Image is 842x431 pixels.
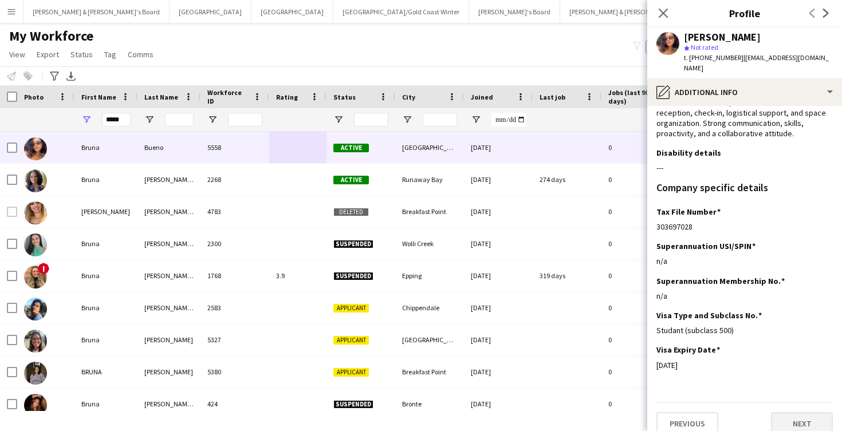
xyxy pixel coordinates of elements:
[464,388,533,420] div: [DATE]
[200,356,269,387] div: 5380
[608,88,655,105] span: Jobs (last 90 days)
[24,330,47,353] img: Bruna Sousa
[684,53,743,62] span: t. [PHONE_NUMBER]
[656,360,833,370] div: [DATE]
[74,388,137,420] div: Bruna
[601,356,676,387] div: 0
[5,47,30,62] a: View
[656,345,720,355] h3: Visa Expiry Date
[251,1,333,23] button: [GEOGRAPHIC_DATA]
[165,113,194,126] input: Last Name Filter Input
[200,388,269,420] div: 424
[656,86,833,139] div: Responsible professional with experience as staff in both social and corporate events, Worked in ...
[601,260,676,291] div: 0
[656,276,785,286] h3: Superannuation Membership No.
[137,388,200,420] div: [PERSON_NAME] [PERSON_NAME] [PERSON_NAME]
[333,114,344,125] button: Open Filter Menu
[74,228,137,259] div: Bruna
[464,292,533,323] div: [DATE]
[74,356,137,387] div: BRUNA
[9,27,93,45] span: My Workforce
[32,47,64,62] a: Export
[464,164,533,195] div: [DATE]
[333,336,369,345] span: Applicant
[656,241,756,251] h3: Superannuation USI/SPIN
[402,93,415,101] span: City
[269,260,326,291] div: 3.9
[395,164,464,195] div: Runaway Bay
[207,88,249,105] span: Workforce ID
[333,304,369,313] span: Applicant
[333,208,369,216] span: Deleted
[137,260,200,291] div: [PERSON_NAME] [PERSON_NAME]
[395,132,464,163] div: [GEOGRAPHIC_DATA]
[464,196,533,227] div: [DATE]
[74,260,137,291] div: Bruna
[395,260,464,291] div: Epping
[647,78,842,106] div: Additional info
[601,228,676,259] div: 0
[601,164,676,195] div: 0
[333,1,469,23] button: [GEOGRAPHIC_DATA]/Gold Coast Winter
[464,260,533,291] div: [DATE]
[170,1,251,23] button: [GEOGRAPHIC_DATA]
[395,228,464,259] div: Wolli Creek
[24,169,47,192] img: Bruna Gomes da Silva
[395,356,464,387] div: Breakfast Point
[464,356,533,387] div: [DATE]
[647,6,842,21] h3: Profile
[601,196,676,227] div: 0
[66,47,97,62] a: Status
[333,176,369,184] span: Active
[137,324,200,355] div: [PERSON_NAME]
[74,196,137,227] div: [PERSON_NAME]
[656,310,762,321] h3: Visa Type and Subclass No.
[656,183,768,193] h3: Company specific details
[81,93,116,101] span: First Name
[102,113,131,126] input: First Name Filter Input
[7,207,17,217] input: Row Selection is disabled for this row (unchecked)
[38,263,49,274] span: !
[74,292,137,323] div: Bruna
[601,292,676,323] div: 0
[333,368,369,377] span: Applicant
[333,240,373,248] span: Suspended
[601,388,676,420] div: 0
[333,272,373,280] span: Suspended
[333,400,373,409] span: Suspended
[533,260,601,291] div: 319 days
[24,201,47,224] img: Bruna Leticia De Souza Siqueira
[207,114,218,125] button: Open Filter Menu
[64,69,78,83] app-action-btn: Export XLSX
[128,49,154,60] span: Comms
[24,234,47,256] img: Bruna Moreira de Oliveira
[601,132,676,163] div: 0
[656,163,833,173] div: ---
[423,113,457,126] input: City Filter Input
[144,93,178,101] span: Last Name
[395,388,464,420] div: Bronte
[137,356,200,387] div: [PERSON_NAME]
[540,93,565,101] span: Last job
[646,40,703,54] button: Everyone2,156
[200,164,269,195] div: 2268
[70,49,93,60] span: Status
[601,324,676,355] div: 0
[228,113,262,126] input: Workforce ID Filter Input
[395,292,464,323] div: Chippendale
[395,196,464,227] div: Breakfast Point
[471,114,481,125] button: Open Filter Menu
[9,49,25,60] span: View
[24,362,47,385] img: BRUNA SOUZA
[560,1,706,23] button: [PERSON_NAME] & [PERSON_NAME]'s Board
[37,49,59,60] span: Export
[200,292,269,323] div: 2583
[137,292,200,323] div: [PERSON_NAME] [PERSON_NAME]
[276,93,298,101] span: Rating
[464,324,533,355] div: [DATE]
[533,164,601,195] div: 274 days
[656,325,833,335] div: Studant (subclass 500)
[24,266,47,288] img: Bruna Nicolini Monteiro
[137,132,200,163] div: Bueno
[74,132,137,163] div: Bruna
